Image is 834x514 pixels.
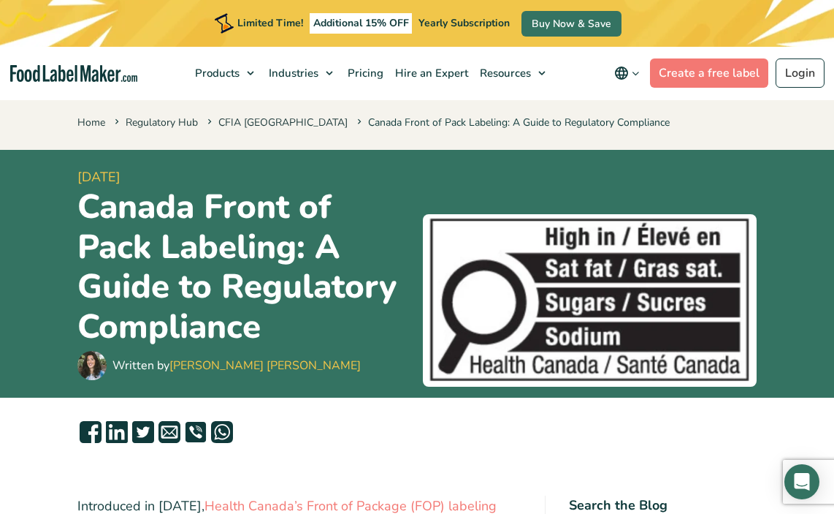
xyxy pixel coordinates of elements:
a: Hire an Expert [388,47,473,99]
h1: Canada Front of Pack Labeling: A Guide to Regulatory Compliance [77,187,411,347]
span: Hire an Expert [391,66,470,80]
span: Industries [264,66,320,80]
span: [DATE] [77,167,411,187]
a: CFIA [GEOGRAPHIC_DATA] [218,116,348,129]
span: Yearly Subscription [418,16,510,30]
a: Regulatory Hub [126,116,198,129]
div: Open Intercom Messenger [784,464,819,499]
a: Create a free label [650,58,768,88]
a: Buy Now & Save [521,11,621,37]
a: Login [776,58,825,88]
span: Products [191,66,241,80]
span: Additional 15% OFF [310,13,413,34]
a: [PERSON_NAME] [PERSON_NAME] [169,358,361,374]
span: Pricing [343,66,385,80]
span: Resources [475,66,532,80]
a: Industries [261,47,340,99]
img: Maria Abi Hanna - Food Label Maker [77,351,107,380]
a: Pricing [340,47,388,99]
span: Canada Front of Pack Labeling: A Guide to Regulatory Compliance [354,116,670,129]
a: Home [77,116,105,129]
div: Written by [112,357,361,374]
a: Products [188,47,261,99]
a: Resources [473,47,553,99]
span: Limited Time! [237,16,303,30]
